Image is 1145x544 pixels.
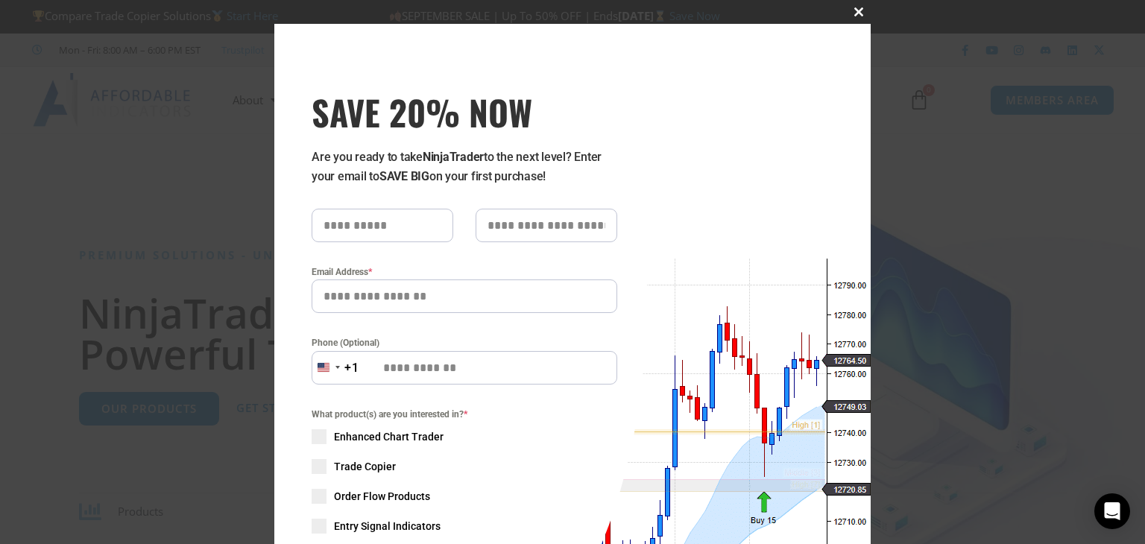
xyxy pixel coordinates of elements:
label: Trade Copier [312,459,617,474]
strong: NinjaTrader [423,150,484,164]
span: Entry Signal Indicators [334,519,441,534]
div: +1 [344,358,359,378]
span: Order Flow Products [334,489,430,504]
label: Enhanced Chart Trader [312,429,617,444]
div: Open Intercom Messenger [1094,493,1130,529]
label: Phone (Optional) [312,335,617,350]
span: Enhanced Chart Trader [334,429,444,444]
h3: SAVE 20% NOW [312,91,617,133]
label: Order Flow Products [312,489,617,504]
span: Trade Copier [334,459,396,474]
span: What product(s) are you interested in? [312,407,617,422]
p: Are you ready to take to the next level? Enter your email to on your first purchase! [312,148,617,186]
button: Selected country [312,351,359,385]
label: Email Address [312,265,617,279]
strong: SAVE BIG [379,169,429,183]
label: Entry Signal Indicators [312,519,617,534]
